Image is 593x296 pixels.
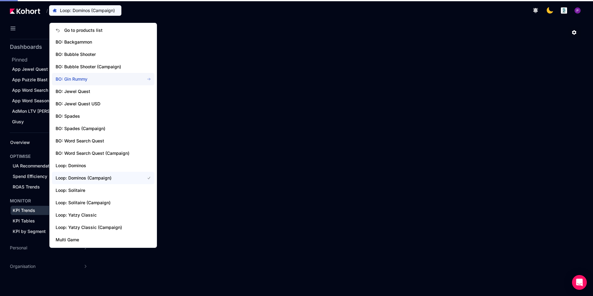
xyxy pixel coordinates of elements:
[10,96,91,105] a: App Word Season
[56,64,137,70] span: BO: Bubble Shooter (Campaign)
[56,163,137,169] span: Loop: Dominos
[13,229,46,234] span: KPI by Segment
[52,61,154,73] a: BO: Bubble Shooter (Campaign)
[12,66,48,72] span: App Jewel Quest
[56,200,137,206] span: Loop: Solitaire (Campaign)
[13,163,58,168] span: UA Recommendations
[11,206,82,215] a: KPI Trends
[52,135,154,147] a: BO: Word Search Quest
[52,85,154,98] a: BO: Jewel Quest
[572,275,587,290] div: Open Intercom Messenger
[52,172,154,184] a: Loop: Dominos (Campaign)
[10,44,42,50] h2: Dashboards
[10,263,36,269] span: Organisation
[10,153,31,159] h4: OPTIMISE
[13,184,40,189] span: ROAS Trends
[12,119,24,124] span: Giusy
[12,56,93,63] h2: Pinned
[56,224,137,230] span: Loop: Yatzy Classic (Campaign)
[10,245,27,251] span: Personal
[561,7,567,14] img: logo_logo_images_1_20240607072359498299_20240828135028712857.jpeg
[52,36,154,48] a: BO: Backgammon
[52,73,154,85] a: BO: Gin Rummy
[12,77,48,82] span: App Puzzle Blast
[11,182,82,192] a: ROAS Trends
[56,101,137,107] span: BO: Jewel Quest USD
[12,87,48,93] span: App Word Search
[56,212,137,218] span: Loop: Yatzy Classic
[52,48,154,61] a: BO: Bubble Shooter
[64,27,103,33] span: Go to products list
[10,75,91,84] a: App Puzzle Blast
[56,237,137,243] span: Multi Game
[13,174,47,179] span: Spend Efficiency
[10,140,30,145] span: Overview
[56,88,137,95] span: BO: Jewel Quest
[41,7,48,14] span: /
[56,39,137,45] span: BO: Backgammon
[52,197,154,209] a: Loop: Solitaire (Campaign)
[52,159,154,172] a: Loop: Dominos
[11,161,82,171] a: UA Recommendations
[10,198,31,204] h4: MONITOR
[10,86,91,95] a: App Word Search
[10,117,91,126] a: Giusy
[10,107,91,116] a: AdMon LTV [PERSON_NAME]
[52,234,154,246] a: Multi Game
[49,5,121,16] button: Loop: Dominos (Campaign)
[10,8,40,14] img: Kohort logo
[56,175,137,181] span: Loop: Dominos (Campaign)
[13,218,35,223] span: KPI Tables
[52,110,154,122] a: BO: Spades
[12,108,73,114] span: AdMon LTV [PERSON_NAME]
[13,208,35,213] span: KPI Trends
[52,209,154,221] a: Loop: Yatzy Classic
[52,98,154,110] a: BO: Jewel Quest USD
[52,184,154,197] a: Loop: Solitaire
[60,7,115,14] span: Loop: Dominos (Campaign)
[8,138,82,147] a: Overview
[56,51,137,57] span: BO: Bubble Shooter
[56,138,137,144] span: BO: Word Search Quest
[56,125,137,132] span: BO: Spades (Campaign)
[52,122,154,135] a: BO: Spades (Campaign)
[52,25,154,36] a: Go to products list
[56,113,137,119] span: BO: Spades
[52,147,154,159] a: BO: Word Search Quest (Campaign)
[52,221,154,234] a: Loop: Yatzy Classic (Campaign)
[11,172,82,181] a: Spend Efficiency
[11,216,82,226] a: KPI Tables
[56,76,137,82] span: BO: Gin Rummy
[56,187,137,193] span: Loop: Solitaire
[56,150,137,156] span: BO: Word Search Quest (Campaign)
[12,98,49,103] span: App Word Season
[10,65,91,74] a: App Jewel Quest
[11,227,82,236] a: KPI by Segment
